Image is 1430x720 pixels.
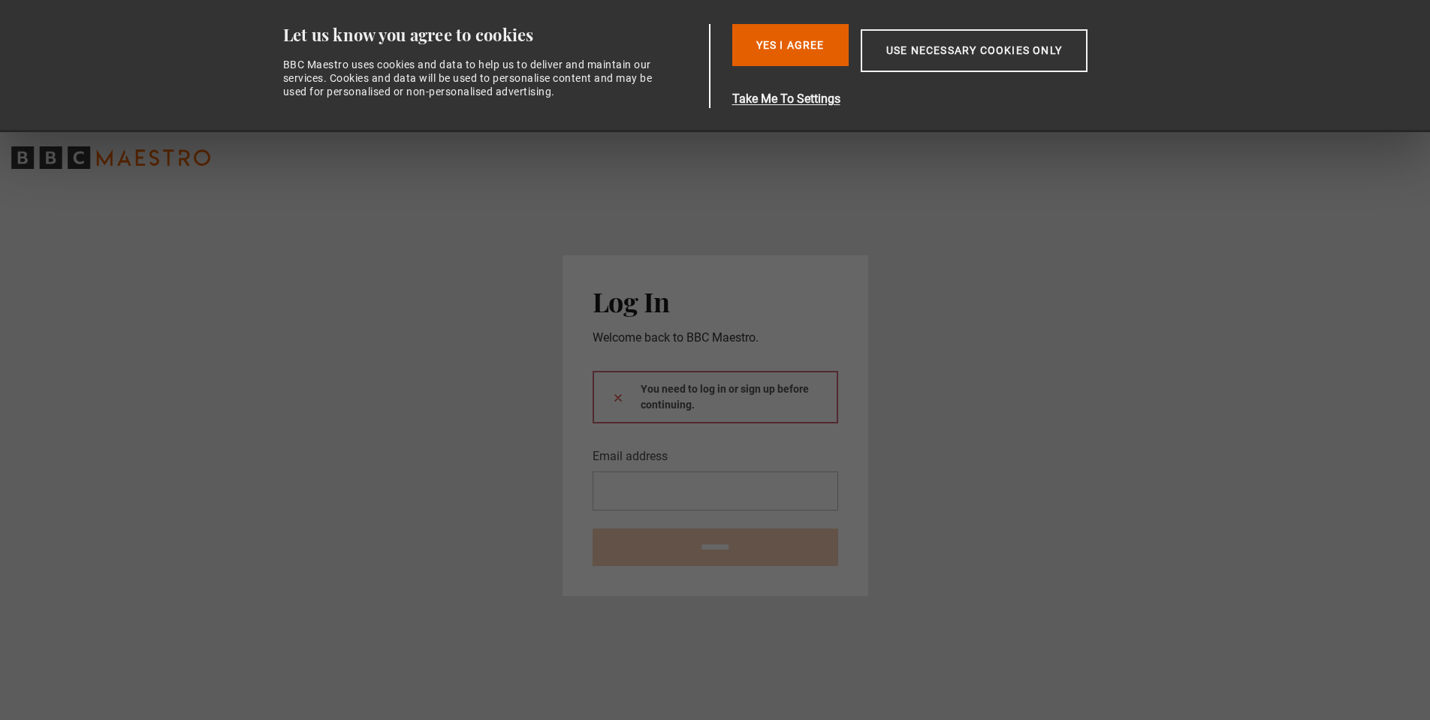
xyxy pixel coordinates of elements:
label: Email address [593,447,668,465]
button: Use necessary cookies only [861,29,1088,72]
h2: Log In [593,285,838,317]
button: Yes I Agree [732,24,849,66]
div: BBC Maestro uses cookies and data to help us to deliver and maintain our services. Cookies and da... [283,58,662,99]
div: Let us know you agree to cookies [283,24,704,46]
div: You need to log in or sign up before continuing. [593,371,838,423]
svg: BBC Maestro [11,146,210,169]
p: Welcome back to BBC Maestro. [593,329,838,347]
button: Take Me To Settings [732,90,1159,108]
